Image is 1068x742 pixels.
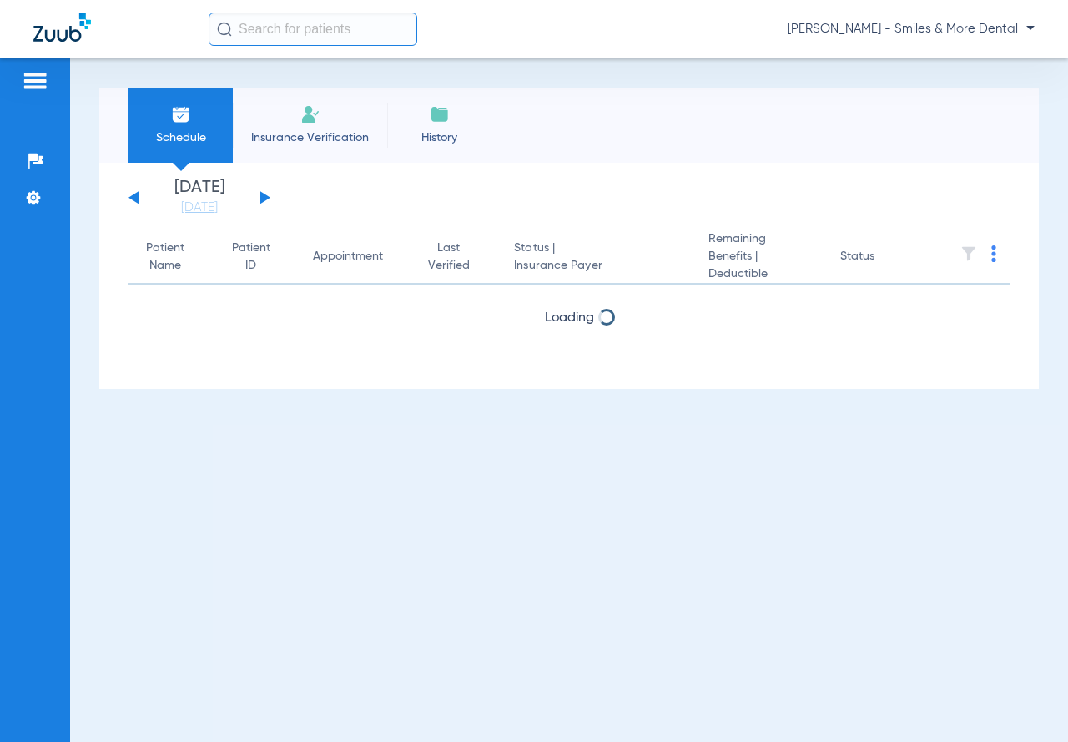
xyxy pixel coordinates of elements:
span: Schedule [141,129,220,146]
div: Appointment [313,248,399,265]
img: group-dot-blue.svg [991,245,996,262]
div: Last Verified [426,240,473,275]
div: Appointment [313,248,383,265]
img: History [430,104,450,124]
div: Patient Name [142,240,204,275]
th: Remaining Benefits | [695,230,827,285]
img: Zuub Logo [33,13,91,42]
div: Patient ID [231,240,286,275]
span: Loading [545,311,594,325]
img: hamburger-icon [22,71,48,91]
img: Schedule [171,104,191,124]
span: Insurance Verification [245,129,375,146]
input: Search for patients [209,13,417,46]
th: Status [827,230,940,285]
span: [PERSON_NAME] - Smiles & More Dental [788,21,1035,38]
div: Patient ID [231,240,271,275]
li: [DATE] [149,179,249,216]
span: History [400,129,479,146]
span: Deductible [708,265,814,283]
img: Manual Insurance Verification [300,104,320,124]
img: Search Icon [217,22,232,37]
a: [DATE] [149,199,249,216]
div: Last Verified [426,240,488,275]
span: Insurance Payer [514,257,681,275]
div: Patient Name [142,240,189,275]
img: filter.svg [960,245,977,262]
th: Status | [501,230,694,285]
